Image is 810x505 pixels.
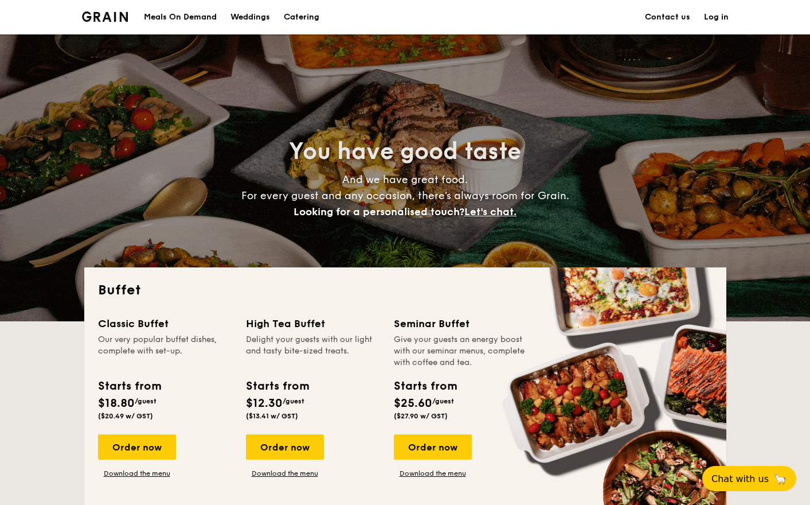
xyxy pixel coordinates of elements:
[702,466,796,491] button: Chat with us🦙
[98,469,176,478] a: Download the menu
[432,397,454,405] span: /guest
[394,334,528,368] div: Give your guests an energy boost with our seminar menus, complete with coffee and tea.
[241,173,569,218] span: And we have great food. For every guest and any occasion, there’s always room for Grain.
[246,434,324,460] div: Order now
[711,473,769,484] span: Chat with us
[394,378,456,395] div: Starts from
[246,378,308,395] div: Starts from
[246,469,324,478] a: Download the menu
[82,11,128,22] img: Grain
[98,397,135,410] span: $18.80
[394,397,432,410] span: $25.60
[98,316,232,332] div: Classic Buffet
[283,397,304,405] span: /guest
[289,138,521,165] span: You have good taste
[294,205,464,218] span: Looking for a personalised touch?
[464,205,516,218] span: Let's chat.
[246,397,283,410] span: $12.30
[246,316,380,332] div: High Tea Buffet
[394,434,472,460] div: Order now
[98,412,153,420] span: ($20.49 w/ GST)
[82,11,128,22] a: Logotype
[394,412,448,420] span: ($27.90 w/ GST)
[246,334,380,368] div: Delight your guests with our light and tasty bite-sized treats.
[773,472,787,485] span: 🦙
[246,412,298,420] span: ($13.41 w/ GST)
[98,334,232,368] div: Our very popular buffet dishes, complete with set-up.
[394,316,528,332] div: Seminar Buffet
[98,281,713,300] h2: Buffet
[98,434,176,460] div: Order now
[394,469,472,478] a: Download the menu
[98,378,161,395] div: Starts from
[135,397,156,405] span: /guest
